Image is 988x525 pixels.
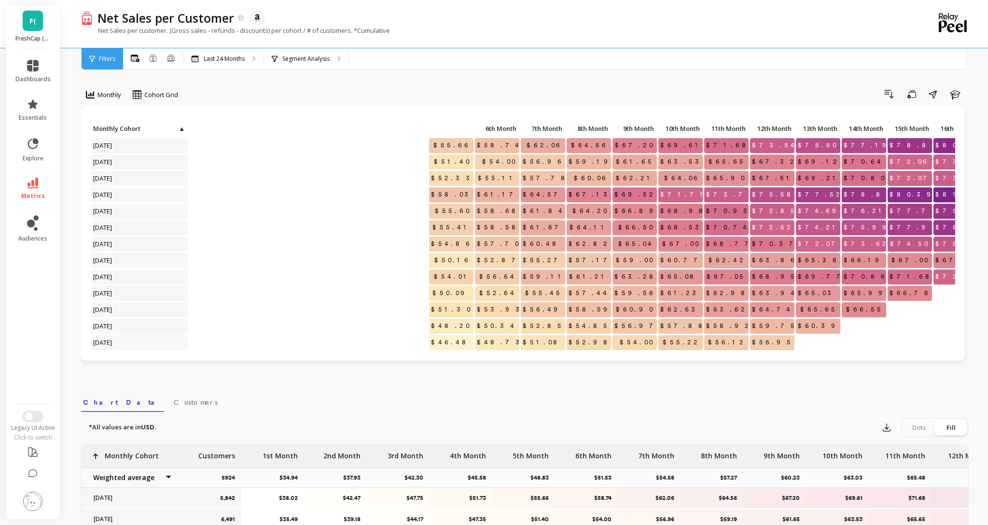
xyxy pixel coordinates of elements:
img: profile picture [23,492,42,511]
span: 12th Month [752,125,792,132]
span: [DATE] [91,138,115,153]
span: $50.16 [432,253,473,268]
p: $35.49 [247,515,298,523]
span: $64.56 [569,138,611,153]
p: $34.94 [279,474,304,482]
span: $72.20 [933,270,978,284]
span: $60.06 [572,171,611,185]
p: 10th Month [822,445,863,461]
span: $52.33 [429,171,479,185]
span: essentials [19,114,47,122]
p: $73.54 [937,494,988,502]
span: $59.11 [521,270,568,284]
span: $67.20 [613,138,657,153]
span: $74.21 [796,220,842,235]
span: [DATE] [91,253,115,268]
span: [DATE] [91,302,115,317]
p: $71.68 [875,494,925,502]
div: Toggle SortBy [520,122,566,137]
span: $65.65 [798,302,840,317]
span: F( [29,15,36,27]
p: 5th Month [513,445,549,461]
p: 3rd Month [388,445,423,461]
span: $67.00 [660,237,703,251]
img: api.amazon.svg [253,14,262,22]
p: 8th Month [701,445,737,461]
p: 5,842 [220,494,235,502]
p: 12th Month [750,122,794,135]
p: 8th Month [567,122,611,135]
p: $59.19 [686,515,737,523]
span: $75.99 [842,220,895,235]
span: $66.76 [888,286,933,300]
span: $46.48 [429,335,475,350]
span: $77.52 [796,187,845,202]
span: $80.46 [933,138,978,153]
span: Monthly [97,90,121,99]
span: [DATE] [91,286,115,300]
div: Click to switch [6,434,60,441]
p: $62.06 [624,494,674,502]
span: $56.64 [477,270,519,284]
span: $66.89 [612,204,662,218]
span: $69.12 [796,155,842,169]
p: 1st Month [263,445,298,461]
p: $51.40 [498,515,549,523]
div: Toggle SortBy [933,122,979,137]
span: $66.55 [844,302,886,317]
p: $63.53 [812,515,863,523]
p: 9th Month [764,445,800,461]
span: $78.69 [933,220,987,235]
span: $65.99 [842,286,891,300]
p: FreshCap (Essor) [15,35,51,43]
span: Customers [174,397,218,407]
span: [DATE] [91,155,115,169]
span: $77.95 [888,220,941,235]
span: $54.86 [429,237,475,251]
span: $72.06 [888,155,932,169]
span: $58.59 [567,302,616,317]
span: $59.19 [567,155,617,169]
span: $77.71 [888,204,942,218]
span: $61.21 [567,270,611,284]
div: Toggle SortBy [704,122,750,137]
span: $60.39 [796,319,844,333]
p: Monthly Cohort [105,445,159,461]
span: $73.78 [704,187,762,202]
span: $78.87 [842,187,899,202]
span: $51.30 [429,302,474,317]
span: $69.21 [796,171,843,185]
p: 7th Month [638,445,674,461]
span: $54.85 [567,319,612,333]
span: $67.13 [567,187,616,202]
span: $60.77 [658,253,707,268]
span: $62.21 [614,171,657,185]
div: Toggle SortBy [474,122,520,137]
span: $52.85 [521,319,567,333]
span: $60.90 [614,302,657,317]
span: $69.61 [658,138,705,153]
span: $57.70 [475,237,523,251]
span: $53.93 [475,302,529,317]
p: 6,491 [221,515,235,523]
div: Toggle SortBy [841,122,887,137]
span: 11th Month [706,125,746,132]
span: $75.58 [750,187,800,202]
span: $77.19 [842,138,895,153]
div: Toggle SortBy [795,122,841,137]
span: $48.20 [429,319,473,333]
span: $78.87 [888,138,945,153]
span: $51.08 [521,335,566,350]
img: header icon [81,11,93,25]
p: $67.32 [937,515,988,523]
span: 16th Month [935,125,975,132]
span: $70.74 [704,220,752,235]
span: metrics [21,192,45,200]
span: $76.21 [842,204,889,218]
div: Toggle SortBy [612,122,658,137]
span: $58.92 [704,319,754,333]
span: $55.27 [521,253,567,268]
span: $58.03 [429,187,477,202]
span: $67.32 [750,155,799,169]
span: $67.89 [933,253,987,268]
